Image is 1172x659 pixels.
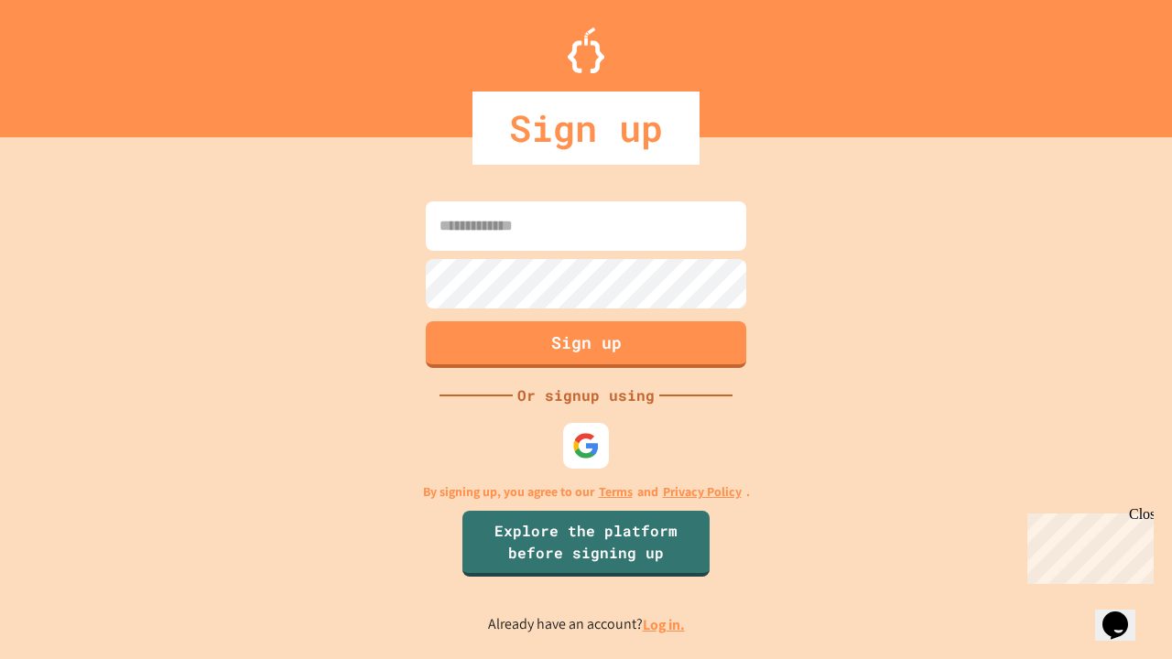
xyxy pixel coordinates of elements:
[572,432,600,459] img: google-icon.svg
[426,321,746,368] button: Sign up
[513,384,659,406] div: Or signup using
[663,482,742,502] a: Privacy Policy
[7,7,126,116] div: Chat with us now!Close
[423,482,750,502] p: By signing up, you agree to our and .
[1020,506,1154,584] iframe: chat widget
[568,27,604,73] img: Logo.svg
[488,613,685,636] p: Already have an account?
[462,511,710,577] a: Explore the platform before signing up
[1095,586,1154,641] iframe: chat widget
[472,92,700,165] div: Sign up
[643,615,685,634] a: Log in.
[599,482,633,502] a: Terms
